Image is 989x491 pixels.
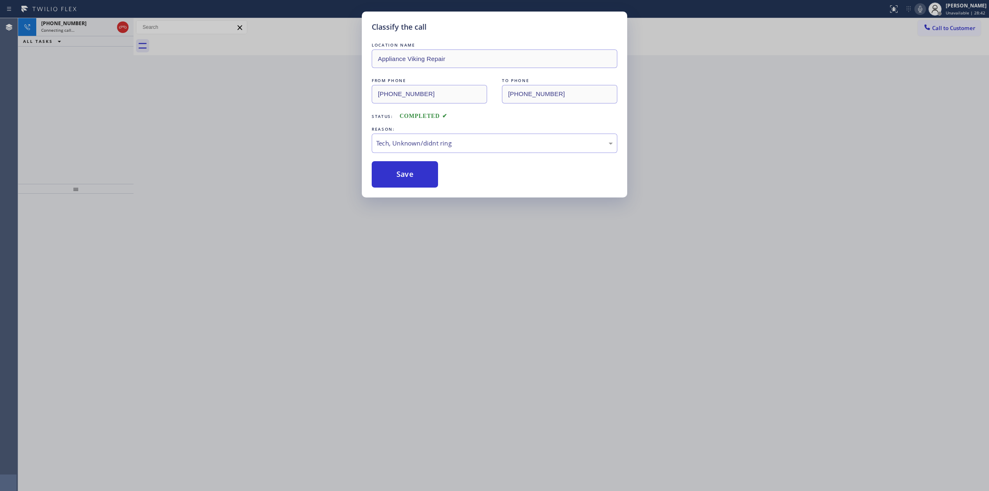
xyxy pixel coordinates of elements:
[372,113,393,119] span: Status:
[502,76,617,85] div: TO PHONE
[372,76,487,85] div: FROM PHONE
[372,85,487,103] input: From phone
[372,21,427,33] h5: Classify the call
[376,139,613,148] div: Tech, Unknown/didnt ring
[372,41,617,49] div: LOCATION NAME
[502,85,617,103] input: To phone
[400,113,448,119] span: COMPLETED
[372,161,438,188] button: Save
[372,125,617,134] div: REASON:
